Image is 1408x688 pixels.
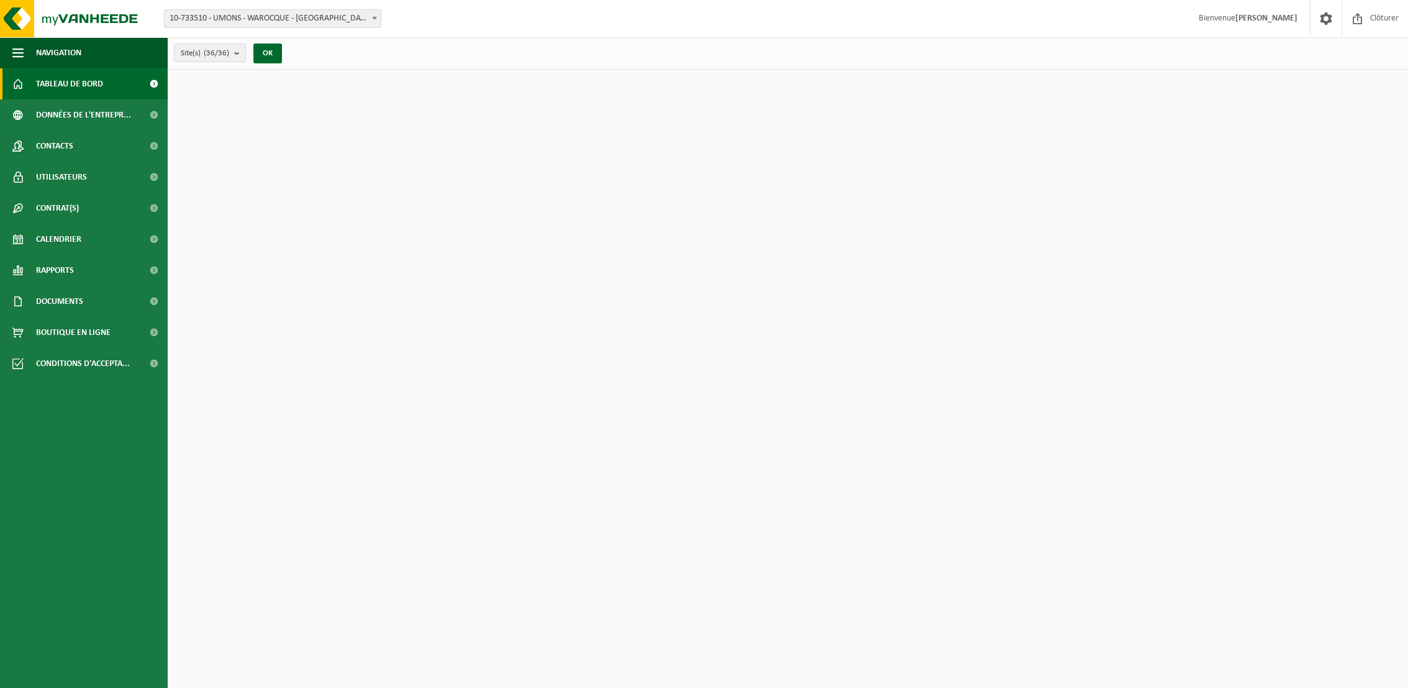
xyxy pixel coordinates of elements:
strong: [PERSON_NAME] [1235,14,1297,23]
span: Boutique en ligne [36,317,111,348]
span: Rapports [36,255,74,286]
span: Documents [36,286,83,317]
span: Conditions d'accepta... [36,348,130,379]
button: Site(s)(36/36) [174,44,246,62]
span: Contacts [36,131,73,162]
count: (36/36) [204,49,229,57]
span: Contrat(s) [36,193,79,224]
span: Données de l'entrepr... [36,99,131,131]
span: 10-733510 - UMONS - WAROCQUE - MONS [165,10,381,27]
span: Site(s) [181,44,229,63]
button: OK [253,44,282,63]
span: Utilisateurs [36,162,87,193]
span: Calendrier [36,224,81,255]
span: Tableau de bord [36,68,103,99]
span: 10-733510 - UMONS - WAROCQUE - MONS [164,9,381,28]
span: Navigation [36,37,81,68]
